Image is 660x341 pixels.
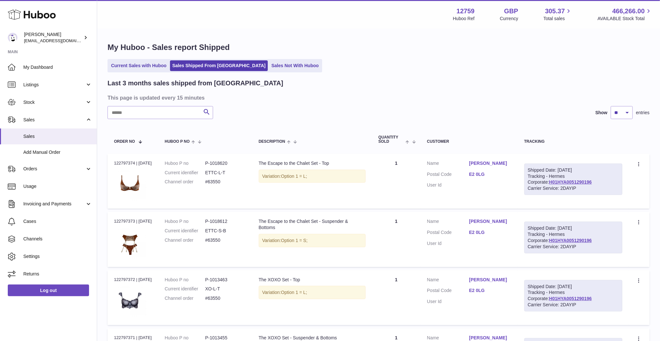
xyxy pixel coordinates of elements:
[205,295,246,301] dd: #63550
[165,170,205,176] dt: Current identifier
[427,277,469,285] dt: Name
[259,335,366,341] div: The XOXO Set - Suspender & Bottoms
[372,270,421,325] td: 1
[114,285,146,317] img: 127591729807893.png
[469,335,511,341] a: [PERSON_NAME]
[8,285,89,296] a: Log out
[8,33,17,43] img: sofiapanwar@unndr.com
[165,218,205,225] dt: Huboo P no
[269,60,321,71] a: Sales Not With Huboo
[469,229,511,236] a: E2 0LG
[469,287,511,294] a: E2 0LG
[108,79,283,88] h2: Last 3 months sales shipped from [GEOGRAPHIC_DATA]
[114,218,152,224] div: 122797373 | [DATE]
[259,170,366,183] div: Variation:
[469,277,511,283] a: [PERSON_NAME]
[596,110,608,116] label: Show
[528,167,619,173] div: Shipped Date: [DATE]
[108,42,650,53] h1: My Huboo - Sales report Shipped
[281,174,307,179] span: Option 1 = L;
[543,16,572,22] span: Total sales
[23,82,85,88] span: Listings
[23,117,85,123] span: Sales
[23,64,92,70] span: My Dashboard
[23,183,92,189] span: Usage
[500,16,518,22] div: Currency
[170,60,268,71] a: Sales Shipped From [GEOGRAPHIC_DATA]
[114,335,152,341] div: 122797371 | [DATE]
[379,135,404,144] span: Quantity Sold
[165,160,205,166] dt: Huboo P no
[259,140,285,144] span: Description
[165,179,205,185] dt: Channel order
[205,179,246,185] dd: #63550
[205,170,246,176] dd: ETTC-L-T
[543,7,572,22] a: 305.37 Total sales
[453,16,475,22] div: Huboo Ref
[427,240,469,247] dt: User Id
[549,179,592,185] a: H01HYA0051290196
[23,166,85,172] span: Orders
[427,218,469,226] dt: Name
[427,298,469,305] dt: User Id
[372,212,421,267] td: 1
[427,182,469,188] dt: User Id
[165,295,205,301] dt: Channel order
[427,160,469,168] dt: Name
[528,185,619,191] div: Carrier Service: 2DAYIP
[205,237,246,243] dd: #63550
[259,286,366,299] div: Variation:
[205,277,246,283] dd: P-1013463
[114,277,152,283] div: 122797372 | [DATE]
[469,160,511,166] a: [PERSON_NAME]
[114,160,152,166] div: 122797374 | [DATE]
[524,164,622,195] div: Tracking - Hermes Corporate:
[108,94,648,101] h3: This page is updated every 15 minutes
[427,229,469,237] dt: Postal Code
[205,228,246,234] dd: ETTC-S-B
[23,271,92,277] span: Returns
[114,168,146,201] img: 127591731597457.png
[259,234,366,247] div: Variation:
[528,302,619,308] div: Carrier Service: 2DAYIP
[24,31,82,44] div: [PERSON_NAME]
[23,253,92,260] span: Settings
[549,296,592,301] a: H01HYA0051290196
[427,171,469,179] dt: Postal Code
[205,218,246,225] dd: P-1018612
[165,286,205,292] dt: Current identifier
[597,7,652,22] a: 466,266.00 AVAILABLE Stock Total
[636,110,650,116] span: entries
[23,99,85,105] span: Stock
[597,16,652,22] span: AVAILABLE Stock Total
[524,280,622,312] div: Tracking - Hermes Corporate:
[23,133,92,140] span: Sales
[165,140,190,144] span: Huboo P no
[469,171,511,177] a: E2 0LG
[524,140,622,144] div: Tracking
[281,238,308,243] span: Option 1 = S;
[524,222,622,253] div: Tracking - Hermes Corporate:
[165,237,205,243] dt: Channel order
[114,140,135,144] span: Order No
[23,149,92,155] span: Add Manual Order
[23,201,85,207] span: Invoicing and Payments
[457,7,475,16] strong: 12759
[259,277,366,283] div: The XOXO Set - Top
[114,226,146,259] img: 127591731597521.png
[372,154,421,209] td: 1
[504,7,518,16] strong: GBP
[528,244,619,250] div: Carrier Service: 2DAYIP
[23,218,92,225] span: Cases
[24,38,95,43] span: [EMAIL_ADDRESS][DOMAIN_NAME]
[549,238,592,243] a: H01HYA0051290196
[165,277,205,283] dt: Huboo P no
[469,218,511,225] a: [PERSON_NAME]
[427,287,469,295] dt: Postal Code
[23,236,92,242] span: Channels
[281,290,307,295] span: Option 1 = L;
[528,225,619,231] div: Shipped Date: [DATE]
[165,335,205,341] dt: Huboo P no
[259,218,366,231] div: The Escape to the Chalet Set - Suspender & Bottoms
[528,284,619,290] div: Shipped Date: [DATE]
